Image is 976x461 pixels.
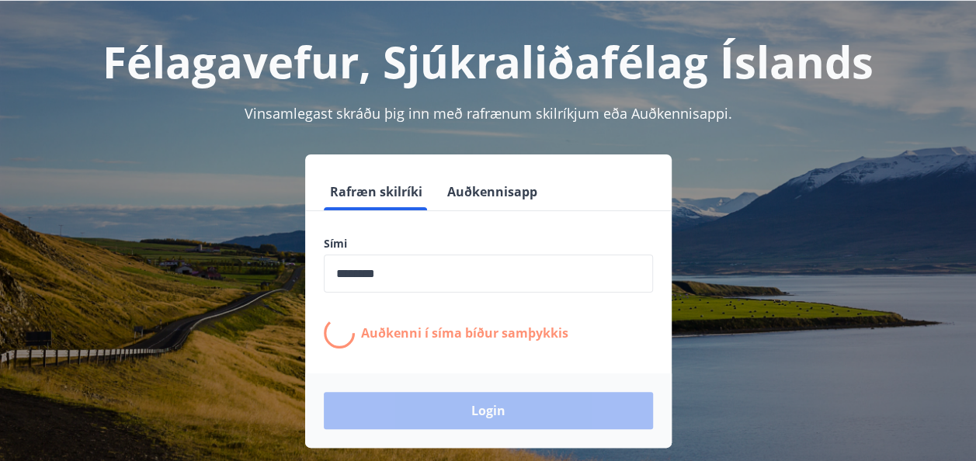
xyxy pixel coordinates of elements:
[19,32,957,91] h1: Félagavefur, Sjúkraliðafélag Íslands
[245,104,732,123] span: Vinsamlegast skráðu þig inn með rafrænum skilríkjum eða Auðkennisappi.
[324,236,653,251] label: Sími
[361,324,568,341] p: Auðkenni í síma bíður samþykkis
[324,173,429,210] button: Rafræn skilríki
[441,173,544,210] button: Auðkennisapp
